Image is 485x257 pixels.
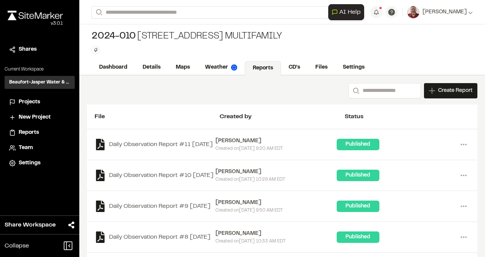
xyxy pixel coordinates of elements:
a: Settings [9,159,70,167]
div: [PERSON_NAME] [215,137,336,145]
span: Shares [19,45,37,54]
button: Search [92,6,105,19]
img: precipai.png [231,64,237,71]
a: Maps [168,60,198,75]
a: CD's [281,60,308,75]
span: New Project [19,113,51,122]
a: Daily Observation Report #8 [DATE] [95,231,215,243]
div: [PERSON_NAME] [215,230,336,238]
button: [PERSON_NAME] [407,6,473,18]
span: Projects [19,98,40,106]
a: Daily Observation Report #11 [DATE] [95,139,215,150]
div: Created on [DATE] 10:33 AM EDT [215,238,336,245]
div: Published [337,139,379,150]
a: Daily Observation Report #10 [DATE] [95,170,215,181]
span: Collapse [5,241,29,251]
a: Reports [245,61,281,75]
img: User [407,6,419,18]
div: [STREET_ADDRESS] Multifamily [92,31,281,43]
button: Search [348,83,362,98]
div: Status [345,112,470,121]
span: 2024-010 [92,31,136,43]
div: Created on [DATE] 9:20 AM EDT [215,145,336,152]
a: New Project [9,113,70,122]
button: Edit Tags [92,46,100,54]
p: Current Workspace [5,66,75,73]
div: Created on [DATE] 9:50 AM EDT [215,207,336,214]
a: Details [135,60,168,75]
span: Share Workspace [5,220,56,230]
span: Team [19,144,33,152]
span: [PERSON_NAME] [422,8,467,16]
a: Weather [198,60,245,75]
span: Settings [19,159,40,167]
a: Files [308,60,335,75]
div: Published [337,231,379,243]
div: Open AI Assistant [328,4,367,20]
div: Published [337,170,379,181]
div: Oh geez...please don't... [8,20,63,27]
div: File [95,112,220,121]
h3: Beaufort-Jasper Water & Sewer Authority [9,79,70,86]
div: Created on [DATE] 10:29 AM EDT [215,176,336,183]
span: Reports [19,128,39,137]
div: Published [337,201,379,212]
div: [PERSON_NAME] [215,199,336,207]
span: AI Help [339,8,361,17]
a: Shares [9,45,70,54]
button: Open AI Assistant [328,4,364,20]
div: Created by [220,112,345,121]
a: Projects [9,98,70,106]
a: Team [9,144,70,152]
a: Daily Observation Report #9 [DATE] [95,201,215,212]
a: Reports [9,128,70,137]
div: [PERSON_NAME] [215,168,336,176]
img: rebrand.png [8,11,63,20]
a: Dashboard [92,60,135,75]
span: Create Report [438,87,472,95]
a: Settings [335,60,372,75]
